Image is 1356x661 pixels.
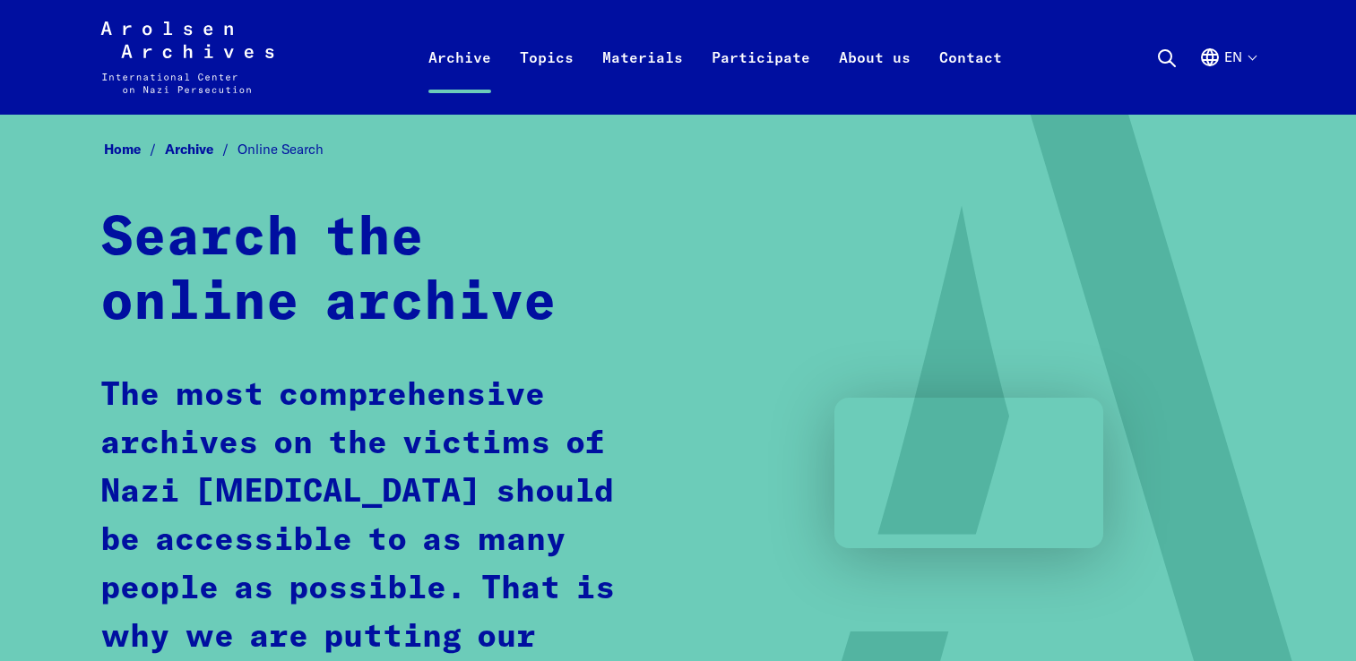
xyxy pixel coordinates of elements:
[165,141,238,158] a: Archive
[1199,47,1256,111] button: English, language selection
[825,43,925,115] a: About us
[505,43,588,115] a: Topics
[414,21,1016,93] nav: Primary
[104,141,165,158] a: Home
[100,212,557,330] strong: Search the online archive
[100,136,1256,164] nav: Breadcrumb
[414,43,505,115] a: Archive
[588,43,697,115] a: Materials
[238,141,324,158] span: Online Search
[697,43,825,115] a: Participate
[925,43,1016,115] a: Contact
